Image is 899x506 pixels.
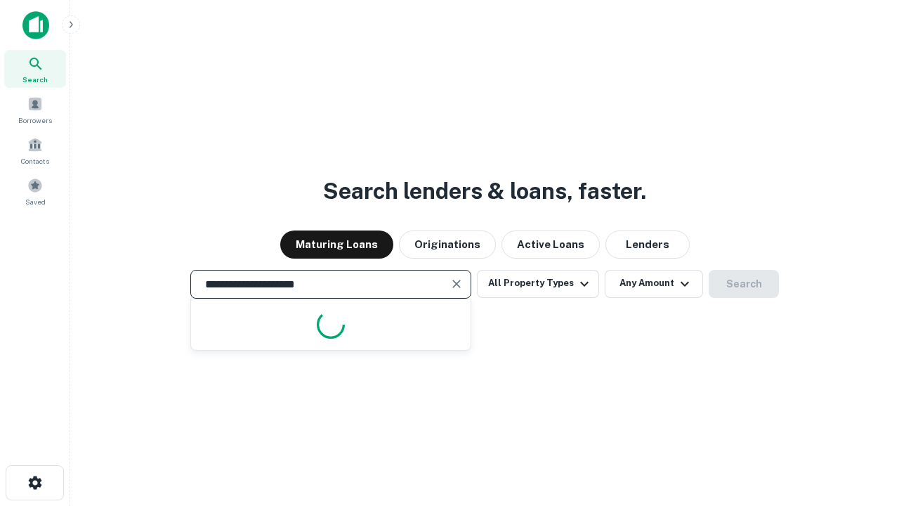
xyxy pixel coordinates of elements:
[22,11,49,39] img: capitalize-icon.png
[477,270,599,298] button: All Property Types
[4,91,66,129] a: Borrowers
[280,231,393,259] button: Maturing Loans
[25,196,46,207] span: Saved
[18,115,52,126] span: Borrowers
[4,131,66,169] a: Contacts
[21,155,49,167] span: Contacts
[22,74,48,85] span: Search
[323,174,646,208] h3: Search lenders & loans, faster.
[501,231,600,259] button: Active Loans
[447,274,466,294] button: Clear
[4,50,66,88] a: Search
[829,394,899,461] iframe: Chat Widget
[605,270,703,298] button: Any Amount
[4,172,66,210] a: Saved
[605,231,690,259] button: Lenders
[399,231,496,259] button: Originations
